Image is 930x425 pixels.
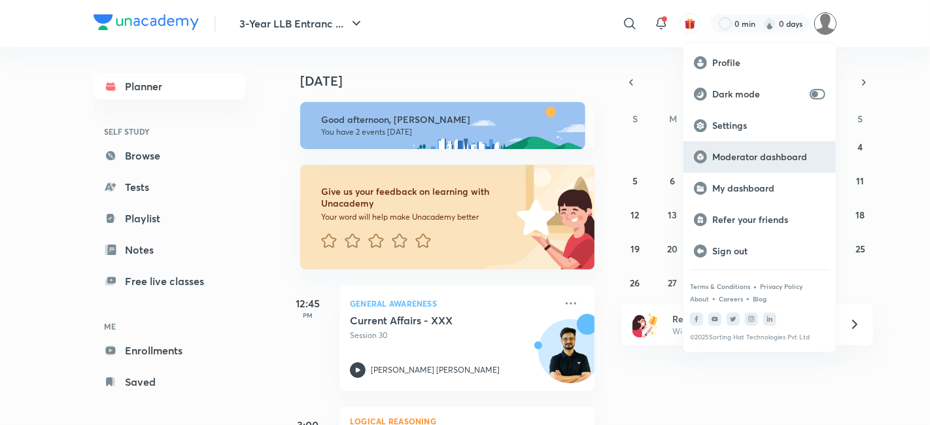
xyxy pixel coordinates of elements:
a: Terms & Conditions [690,282,750,290]
p: Settings [712,120,825,131]
a: Refer your friends [683,204,836,235]
a: Blog [753,295,766,303]
p: Sign out [712,245,825,257]
a: My dashboard [683,173,836,204]
div: • [712,292,716,304]
p: Moderator dashboard [712,151,825,163]
div: • [746,292,750,304]
a: Privacy Policy [760,282,802,290]
a: About [690,295,709,303]
p: Refer your friends [712,214,825,226]
div: • [753,280,757,292]
p: My dashboard [712,182,825,194]
p: Profile [712,57,825,69]
a: Profile [683,47,836,78]
a: Careers [719,295,743,303]
a: Settings [683,110,836,141]
p: © 2025 Sorting Hat Technologies Pvt Ltd [690,333,829,341]
p: Dark mode [712,88,804,100]
a: Moderator dashboard [683,141,836,173]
